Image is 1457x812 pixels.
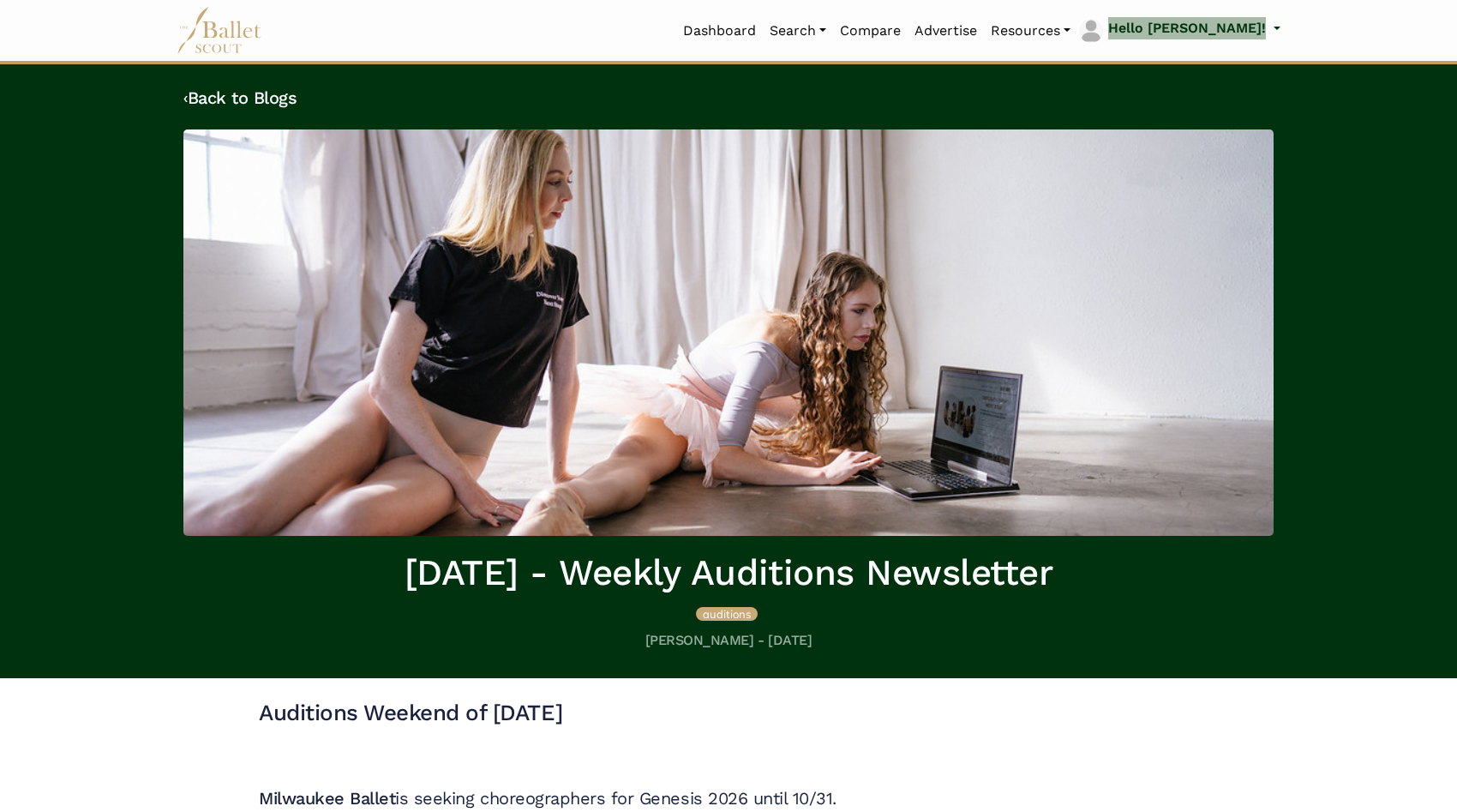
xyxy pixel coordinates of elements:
[763,13,833,49] a: Search
[183,550,1274,597] h1: [DATE] - Weekly Auditions Newsletter
[183,632,1274,650] h5: [PERSON_NAME] - [DATE]
[1077,17,1280,45] a: profile picture Hello [PERSON_NAME]!
[183,87,297,108] a: ‹Back to Blogs
[259,699,1198,728] h3: Auditions Weekend of [DATE]
[395,788,836,809] span: is seeking choreographers for Genesis 2026 until 10/31.
[696,604,758,622] a: auditions
[1108,17,1266,39] p: Hello [PERSON_NAME]!
[984,13,1077,49] a: Resources
[183,129,1274,536] img: header_image.img
[908,13,984,49] a: Advertise
[833,13,908,49] a: Compare
[259,787,1198,809] h4: Milwaukee Ballet
[676,13,763,49] a: Dashboard
[1079,19,1103,43] img: profile picture
[703,607,751,621] span: auditions
[183,87,188,108] code: ‹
